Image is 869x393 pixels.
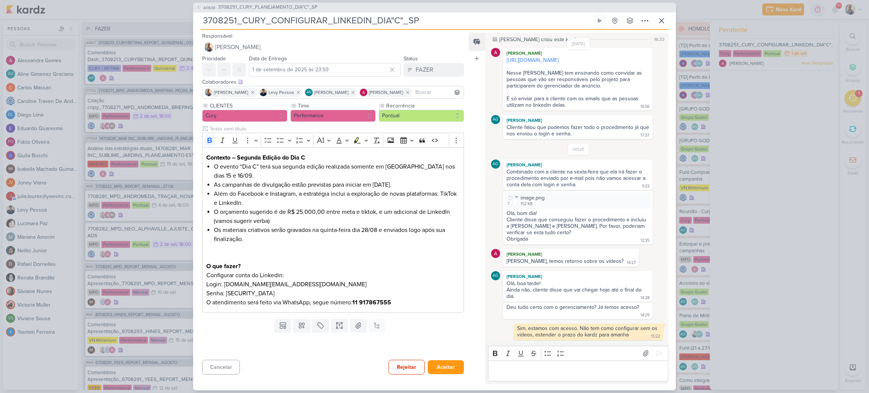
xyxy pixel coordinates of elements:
div: Editor editing area: main [488,361,668,381]
label: Time [297,102,376,110]
input: Kard Sem Título [201,14,591,28]
div: 16:56 [640,104,649,110]
label: Status [404,55,418,62]
div: Deu tudo certo com o gerenciamento? Já temos acesso? [507,304,639,310]
div: 14:29 [640,312,649,318]
span: [PERSON_NAME] [214,89,248,96]
img: Iara Santos [205,89,212,96]
button: Rejeitar [388,360,425,375]
div: 9:33 [642,183,649,189]
div: Colaboradores [202,78,464,86]
div: 17:37 [640,132,649,138]
div: [PERSON_NAME] criou este kard [499,35,576,43]
span: [PERSON_NAME] [314,89,349,96]
div: Sim, estamos com acesso. Não tem como configurar sem os vídeos, estender o prazo do kardz para am... [517,325,659,338]
span: [PERSON_NAME] [369,89,403,96]
label: Responsável [202,33,232,39]
div: É só enviar para a cliente com os emails que as pessoas utilizam no linkedin delas. [507,95,640,108]
label: Recorrência [385,102,464,110]
input: Buscar [414,88,462,97]
div: Cliente falou que podemos fazer todo o procedimento já que nos enviou o login e senha. [507,124,651,137]
button: Pontual [379,110,464,122]
div: 14:28 [640,295,649,301]
div: 14:27 [627,260,636,266]
div: Aline Gimenez Graciano [491,271,500,280]
button: FAZER [404,63,464,77]
p: AG [493,274,498,278]
div: Aline Gimenez Graciano [491,160,500,169]
img: Alessandra Gomes [360,89,367,96]
input: Texto sem título [208,125,464,133]
div: [PERSON_NAME], temos retorno sobre os vídeos? [507,258,623,264]
div: Editor toolbar [202,133,464,147]
a: [URL][DOMAIN_NAME] [507,57,559,63]
button: [PERSON_NAME] [202,40,464,54]
div: Aline Gimenez Graciano [305,89,313,96]
span: [PERSON_NAME] [215,43,261,52]
button: Performance [290,110,376,122]
button: Cancelar [202,360,240,375]
div: . [507,63,649,70]
span: Levy Pessoa [269,89,294,96]
img: Alessandra Gomes [491,249,500,258]
img: GvFvX4ZjBesGUutyb9vT1FLgdb3sy7ObU0Qm8OUm.png [508,195,518,206]
div: Olá, boa tarde! [507,280,649,287]
strong: O que fazer? [206,263,241,270]
div: 12:35 [640,238,649,244]
label: Prioridade [202,55,226,62]
div: Editor editing area: main [202,147,464,313]
label: Data de Entrega [249,55,287,62]
div: Ligar relógio [597,18,603,24]
div: Nesse [PERSON_NAME] tem ensinando como convidar as pessoas que vão ser responsáveis pelo projeto ... [507,70,649,89]
div: [PERSON_NAME] [505,250,637,258]
div: image.png [505,192,651,209]
div: Cliente disse que conseguiu fazer o procedimento e incluiu a [PERSON_NAME] e [PERSON_NAME]. Por f... [507,216,649,236]
strong: Contexto – Segunda Edição do Dia C [206,154,305,161]
li: O evento “Dia C” terá sua segunda edição realizada somente em [GEOGRAPHIC_DATA] nos dias 15 e 16/09. [214,162,460,180]
button: Aceitar [428,360,464,374]
div: Editor toolbar [488,346,668,361]
div: Aline Gimenez Graciano [491,115,500,124]
strong: 11 917867555 [352,299,391,306]
p: AG [493,162,498,166]
div: image.png [520,194,545,202]
div: 15:22 [651,333,660,339]
div: [PERSON_NAME] [505,161,651,169]
div: 152 KB [520,201,545,207]
img: Levy Pessoa [259,89,267,96]
img: Iara Santos [204,43,213,52]
button: Cury [202,110,287,122]
p: AG [493,118,498,122]
div: [PERSON_NAME] [505,273,651,280]
div: Combinado com a cliente na sexta-feira que ela irá fazer o procedimento enviado por e-mail pois n... [507,169,647,188]
label: CLIENTES [209,102,287,110]
img: Alessandra Gomes [491,48,500,57]
li: Além do Facebook e Instagram, a estratégia inclui a exploração de novas plataformas: TikTok e Lin... [214,189,460,207]
p: Configurar conta do Linkedin: Login: [DOMAIN_NAME][EMAIL_ADDRESS][DOMAIN_NAME] Senha: [SECURITY_D... [206,271,460,307]
div: [PERSON_NAME] [505,49,651,57]
div: FAZER [416,65,433,74]
li: Os materiais criativos serão gravados na quinta-feira dia 28/08 e enviados logo após sua finaliza... [214,226,460,253]
div: [PERSON_NAME] [505,117,651,124]
p: AG [307,91,312,94]
div: 16:33 [654,36,665,43]
li: O orçamento sugerido é de R$ 25.000,00 entre meta e tiktok, e um adicional de LinkedIn (vamos sug... [214,207,460,226]
div: Olá, bom dia! [507,210,649,216]
li: As campanhas de divulgação estão previstas para iniciar em [DATE]. [214,180,460,189]
input: Select a date [249,63,401,77]
div: . [507,89,649,95]
div: Ainda não, cliente disse que vai chegar hoje até o final do dia. [507,287,643,299]
div: Obrigada [507,236,528,242]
